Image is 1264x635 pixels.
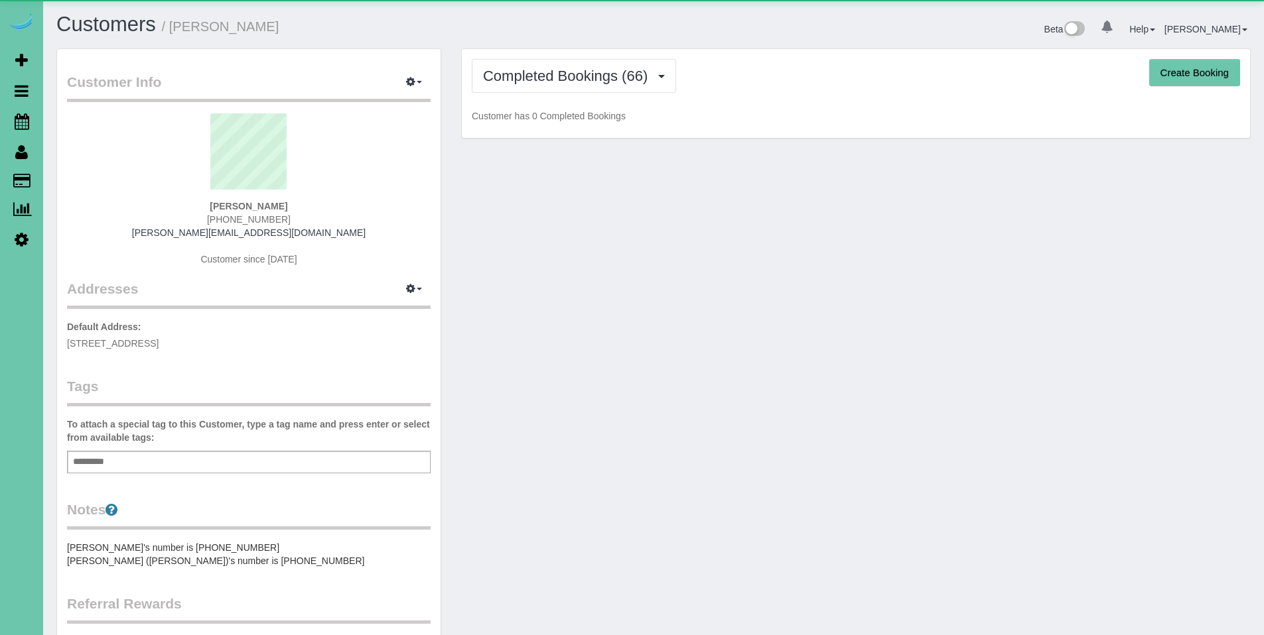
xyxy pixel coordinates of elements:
span: [PHONE_NUMBER] [207,214,291,225]
a: Customers [56,13,156,36]
span: Completed Bookings (66) [483,68,654,84]
legend: Notes [67,500,431,530]
pre: [PERSON_NAME]'s number is [PHONE_NUMBER] [PERSON_NAME] ([PERSON_NAME])'s number is [PHONE_NUMBER] [67,541,431,567]
button: Completed Bookings (66) [472,59,676,93]
label: Default Address: [67,320,141,333]
span: Customer since [DATE] [200,254,297,264]
a: Help [1129,24,1155,34]
label: To attach a special tag to this Customer, type a tag name and press enter or select from availabl... [67,418,431,444]
strong: [PERSON_NAME] [210,201,287,211]
a: Beta [1044,24,1086,34]
button: Create Booking [1149,59,1240,87]
a: [PERSON_NAME][EMAIL_ADDRESS][DOMAIN_NAME] [132,227,366,238]
p: Customer has 0 Completed Bookings [472,109,1240,123]
a: [PERSON_NAME] [1164,24,1247,34]
span: [STREET_ADDRESS] [67,338,159,349]
small: / [PERSON_NAME] [162,19,279,34]
legend: Tags [67,376,431,406]
img: Automaid Logo [8,13,35,32]
legend: Referral Rewards [67,594,431,624]
legend: Customer Info [67,72,431,102]
img: New interface [1063,21,1085,38]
